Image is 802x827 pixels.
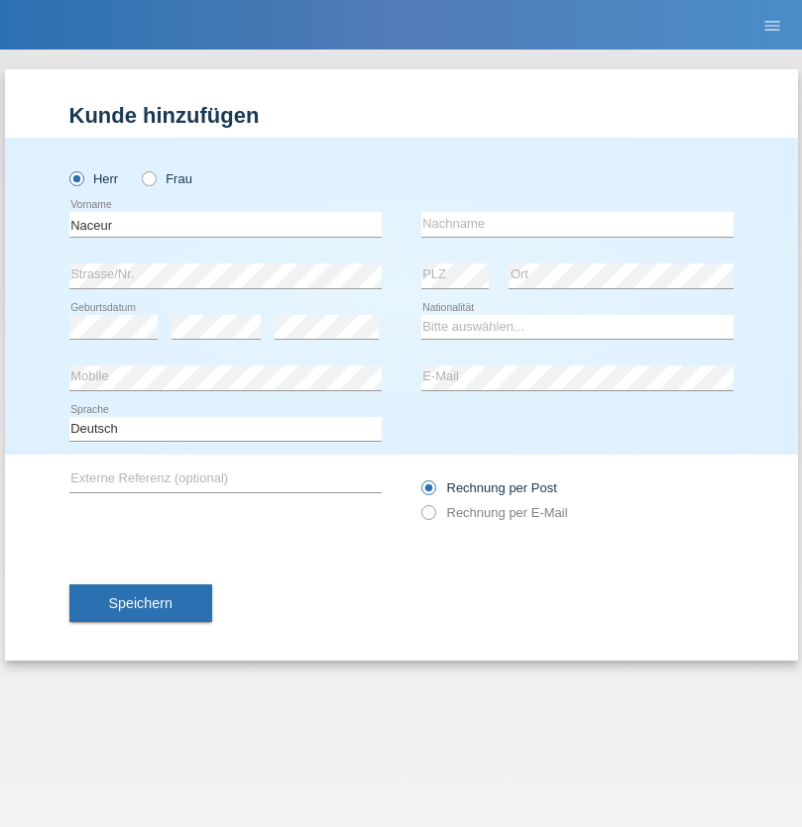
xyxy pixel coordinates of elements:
[421,480,557,495] label: Rechnung per Post
[752,19,792,31] a: menu
[109,595,172,611] span: Speichern
[142,171,192,186] label: Frau
[69,171,119,186] label: Herr
[762,16,782,36] i: menu
[421,505,568,520] label: Rechnung per E-Mail
[421,505,434,530] input: Rechnung per E-Mail
[69,171,82,184] input: Herr
[142,171,155,184] input: Frau
[69,103,734,128] h1: Kunde hinzufügen
[69,584,212,622] button: Speichern
[421,480,434,505] input: Rechnung per Post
